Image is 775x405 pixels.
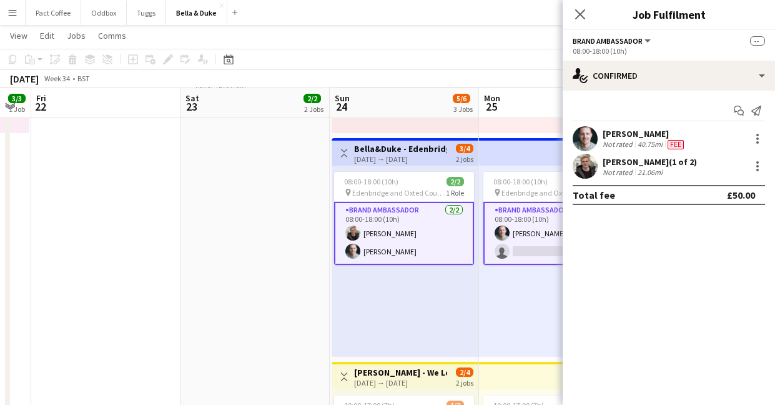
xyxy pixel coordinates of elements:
[750,36,765,46] span: --
[453,104,473,114] div: 3 Jobs
[603,167,635,177] div: Not rated
[453,94,470,103] span: 5/6
[98,30,126,41] span: Comms
[62,27,91,44] a: Jobs
[483,202,623,265] app-card-role: Brand Ambassador1/208:00-18:00 (10h)[PERSON_NAME]
[484,92,500,104] span: Mon
[9,104,25,114] div: 1 Job
[352,188,446,197] span: Edenbridge and Oxted Country Show
[727,189,755,201] div: £50.00
[81,1,127,25] button: Oddbox
[635,167,665,177] div: 21.06mi
[635,139,665,149] div: 40.75mi
[10,72,39,85] div: [DATE]
[127,1,166,25] button: Tuggs
[456,144,473,153] span: 3/4
[456,367,473,377] span: 2/4
[354,143,447,154] h3: Bella&Duke - Edenbridge and Oxted Country Show
[563,6,775,22] h3: Job Fulfilment
[166,1,227,25] button: Bella & Duke
[36,92,46,104] span: Fri
[573,36,653,46] button: Brand Ambassador
[446,188,464,197] span: 1 Role
[334,202,474,265] app-card-role: Brand Ambassador2/208:00-18:00 (10h)[PERSON_NAME][PERSON_NAME]
[668,140,684,149] span: Fee
[26,1,81,25] button: Pact Coffee
[354,154,447,164] div: [DATE] → [DATE]
[501,188,595,197] span: Edenbridge and Oxted Country Show
[333,99,350,114] span: 24
[493,177,548,186] span: 08:00-18:00 (10h)
[603,156,697,167] div: [PERSON_NAME] (1 of 2)
[10,30,27,41] span: View
[5,27,32,44] a: View
[354,378,447,387] div: [DATE] → [DATE]
[573,189,615,201] div: Total fee
[304,104,323,114] div: 2 Jobs
[573,36,643,46] span: Brand Ambassador
[603,139,635,149] div: Not rated
[185,92,199,104] span: Sat
[184,99,199,114] span: 23
[93,27,131,44] a: Comms
[447,177,464,186] span: 2/2
[563,61,775,91] div: Confirmed
[335,92,350,104] span: Sun
[456,377,473,387] div: 2 jobs
[40,30,54,41] span: Edit
[456,153,473,164] div: 2 jobs
[8,94,26,103] span: 3/3
[35,27,59,44] a: Edit
[67,30,86,41] span: Jobs
[334,172,474,265] app-job-card: 08:00-18:00 (10h)2/2 Edenbridge and Oxted Country Show1 RoleBrand Ambassador2/208:00-18:00 (10h)[...
[573,46,765,56] div: 08:00-18:00 (10h)
[41,74,72,83] span: Week 34
[354,367,447,378] h3: [PERSON_NAME] - We Love Dogs - Kent Country
[665,139,686,149] div: Crew has different fees then in role
[483,172,623,265] app-job-card: 08:00-18:00 (10h)1/2 Edenbridge and Oxted Country Show1 RoleBrand Ambassador1/208:00-18:00 (10h)[...
[34,99,46,114] span: 22
[603,128,686,139] div: [PERSON_NAME]
[304,94,321,103] span: 2/2
[344,177,398,186] span: 08:00-18:00 (10h)
[77,74,90,83] div: BST
[482,99,500,114] span: 25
